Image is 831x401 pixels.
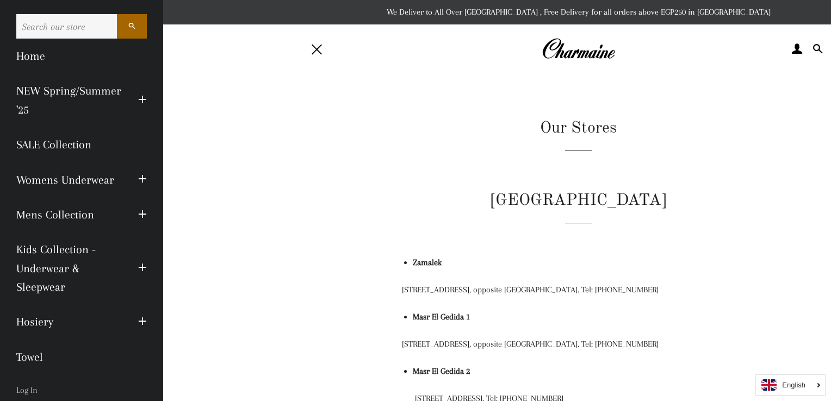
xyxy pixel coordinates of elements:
strong: Zamalek [413,258,442,267]
a: Home [8,39,155,73]
input: Search our store [16,14,117,39]
a: SALE Collection [8,127,155,162]
a: English [761,379,820,391]
i: English [782,381,805,389]
a: Log In [8,380,155,401]
h1: Our Stores [356,117,802,140]
h1: [GEOGRAPHIC_DATA] [402,189,755,223]
strong: Masr El Gedida 2 [413,366,470,376]
a: Mens Collection [8,197,130,232]
a: NEW Spring/Summer '25 [8,73,130,127]
img: Charmaine Egypt [542,37,615,61]
p: [STREET_ADDRESS], opposite [GEOGRAPHIC_DATA]. Tel: [PHONE_NUMBER] [402,337,755,351]
a: Kids Collection - Underwear & Sleepwear [8,232,130,304]
p: [STREET_ADDRESS], opposite [GEOGRAPHIC_DATA]. Tel: [PHONE_NUMBER] [402,283,755,297]
a: Womens Underwear [8,162,130,197]
a: Towel [8,340,155,374]
strong: Masr El Gedida 1 [413,312,470,322]
a: Hosiery [8,304,130,339]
